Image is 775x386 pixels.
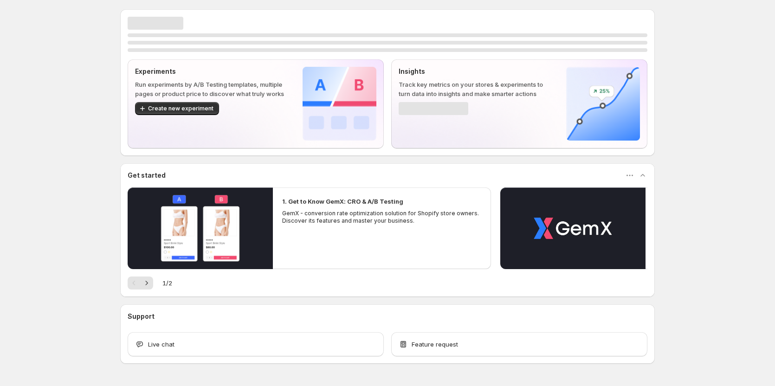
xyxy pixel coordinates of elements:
[399,80,551,98] p: Track key metrics on your stores & experiments to turn data into insights and make smarter actions
[135,67,288,76] p: Experiments
[128,277,153,289] nav: Pagination
[148,340,174,349] span: Live chat
[399,67,551,76] p: Insights
[140,277,153,289] button: Next
[282,210,482,225] p: GemX - conversion rate optimization solution for Shopify store owners. Discover its features and ...
[303,67,376,141] img: Experiments
[135,102,219,115] button: Create new experiment
[566,67,640,141] img: Insights
[128,171,166,180] h3: Get started
[162,278,172,288] span: 1 / 2
[282,197,403,206] h2: 1. Get to Know GemX: CRO & A/B Testing
[128,187,273,269] button: Play video
[500,187,646,269] button: Play video
[412,340,458,349] span: Feature request
[148,105,213,112] span: Create new experiment
[135,80,288,98] p: Run experiments by A/B Testing templates, multiple pages or product price to discover what truly ...
[128,312,155,321] h3: Support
